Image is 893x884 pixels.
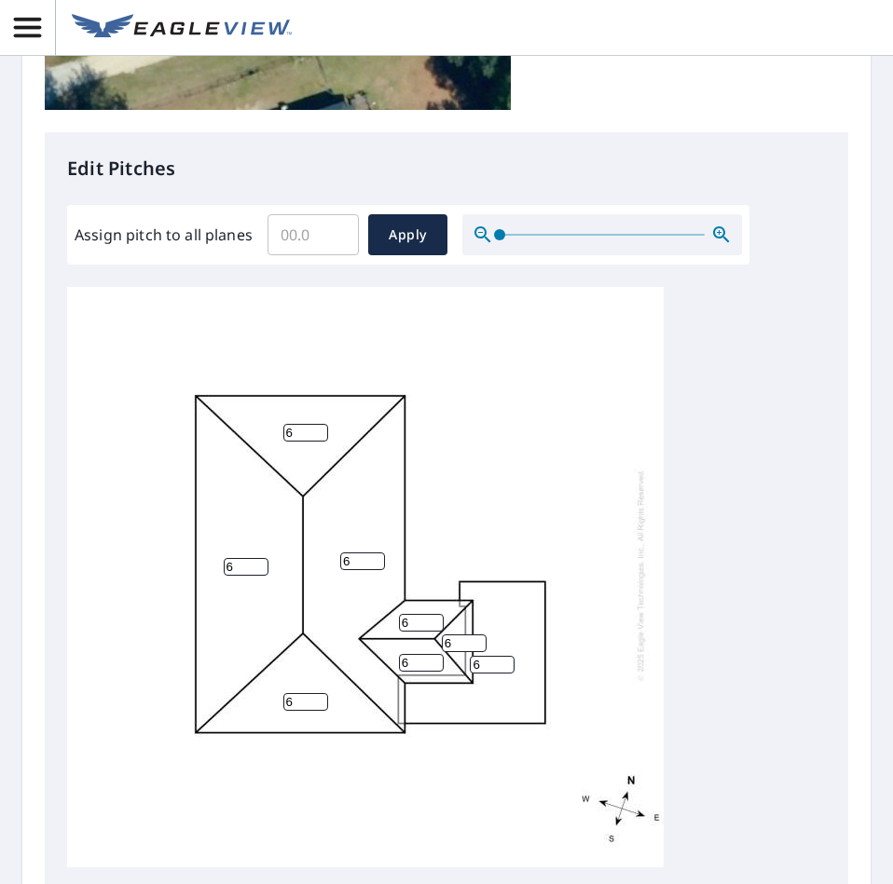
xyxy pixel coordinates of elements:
p: Edit Pitches [67,155,826,183]
input: 00.0 [268,209,359,261]
label: Assign pitch to all planes [75,224,253,246]
span: Apply [383,224,433,247]
img: EV Logo [72,14,292,42]
button: Apply [368,214,447,255]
